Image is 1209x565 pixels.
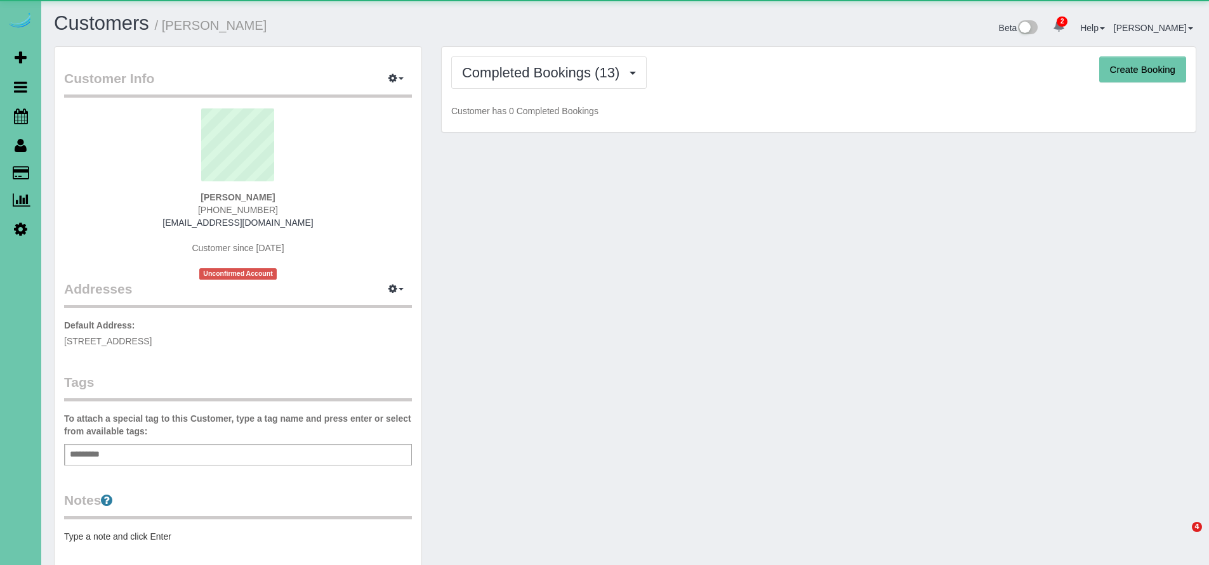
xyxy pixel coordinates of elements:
span: [STREET_ADDRESS] [64,336,152,346]
a: [PERSON_NAME] [1114,23,1193,33]
legend: Customer Info [64,69,412,98]
legend: Notes [64,491,412,519]
strong: [PERSON_NAME] [201,192,275,202]
a: 2 [1047,13,1071,41]
iframe: Intercom live chat [1166,522,1196,552]
p: Customer has 0 Completed Bookings [451,105,1186,117]
label: Default Address: [64,319,135,332]
span: 4 [1192,522,1202,532]
a: [EMAIL_ADDRESS][DOMAIN_NAME] [162,218,313,228]
span: [PHONE_NUMBER] [198,205,278,215]
span: Unconfirmed Account [199,268,277,279]
span: 2 [1057,16,1067,27]
a: Help [1080,23,1105,33]
span: Completed Bookings (13) [462,65,626,81]
small: / [PERSON_NAME] [155,18,267,32]
button: Completed Bookings (13) [451,56,647,89]
span: Customer since [DATE] [192,243,284,253]
a: Beta [999,23,1038,33]
button: Create Booking [1099,56,1186,83]
img: New interface [1017,20,1038,37]
a: Customers [54,12,149,34]
img: Automaid Logo [8,13,33,30]
pre: Type a note and click Enter [64,530,412,543]
legend: Tags [64,373,412,401]
label: To attach a special tag to this Customer, type a tag name and press enter or select from availabl... [64,412,412,438]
